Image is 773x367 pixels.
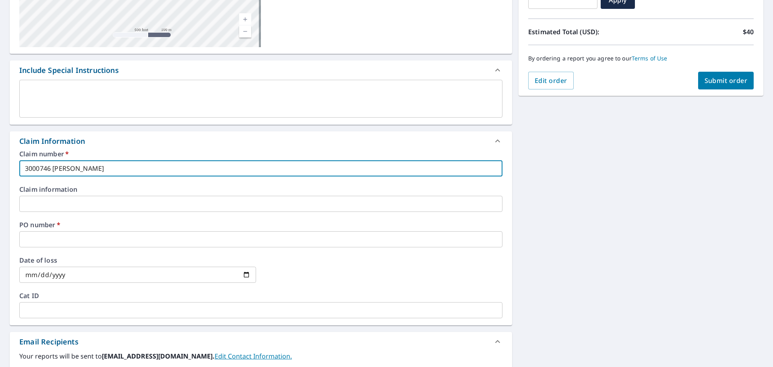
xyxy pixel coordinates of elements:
a: Terms of Use [632,54,668,62]
label: Claim information [19,186,502,193]
label: Cat ID [19,292,502,299]
p: By ordering a report you agree to our [528,55,754,62]
button: Edit order [528,72,574,89]
div: Claim Information [19,136,85,147]
label: Your reports will be sent to [19,351,502,361]
div: Email Recipients [19,336,79,347]
label: Claim number [19,151,502,157]
a: Current Level 16, Zoom In [239,13,251,25]
div: Include Special Instructions [19,65,119,76]
span: Submit order [705,76,748,85]
label: PO number [19,222,502,228]
button: Submit order [698,72,754,89]
a: Current Level 16, Zoom Out [239,25,251,37]
a: EditContactInfo [215,352,292,361]
p: Estimated Total (USD): [528,27,641,37]
div: Claim Information [10,131,512,151]
label: Date of loss [19,257,256,263]
div: Email Recipients [10,332,512,351]
span: Edit order [535,76,567,85]
div: Include Special Instructions [10,60,512,80]
p: $40 [743,27,754,37]
b: [EMAIL_ADDRESS][DOMAIN_NAME]. [102,352,215,361]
